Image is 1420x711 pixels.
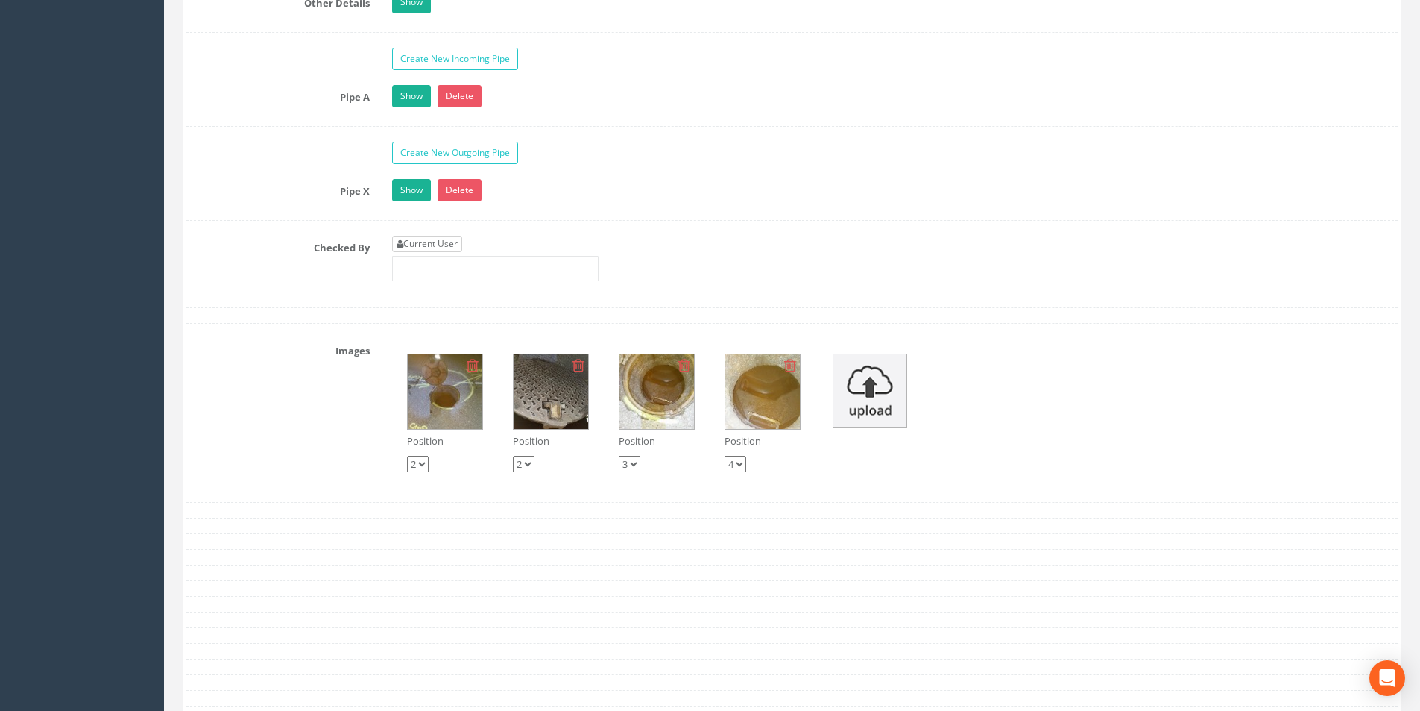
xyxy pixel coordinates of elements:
a: Create New Outgoing Pipe [392,142,518,164]
label: Checked By [175,236,381,255]
label: Pipe X [175,179,381,198]
p: Position [725,434,801,448]
div: Open Intercom Messenger [1369,660,1405,696]
label: Images [175,339,381,358]
img: ff479490-88fa-3f74-ab93-df0bdbb44613_42f4c93b-365e-e8b1-4528-f80a1bd63bc2_thumb.jpg [408,354,482,429]
img: ff479490-88fa-3f74-ab93-df0bdbb44613_c3398112-7736-3d4e-e6f1-e9f3d16079ba_thumb.jpg [514,354,588,429]
a: Create New Incoming Pipe [392,48,518,70]
label: Pipe A [175,85,381,104]
img: ff479490-88fa-3f74-ab93-df0bdbb44613_a1f7e342-102f-f659-3bb7-a90d327835ed_thumb.jpg [619,354,694,429]
a: Delete [438,85,482,107]
p: Position [407,434,483,448]
a: Show [392,179,431,201]
img: ff479490-88fa-3f74-ab93-df0bdbb44613_05a5c858-66d2-ba5a-7e92-c59c414cf637_thumb.jpg [725,354,800,429]
img: upload_icon.png [833,354,907,428]
p: Position [619,434,695,448]
p: Position [513,434,589,448]
a: Show [392,85,431,107]
a: Delete [438,179,482,201]
a: Current User [392,236,462,252]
